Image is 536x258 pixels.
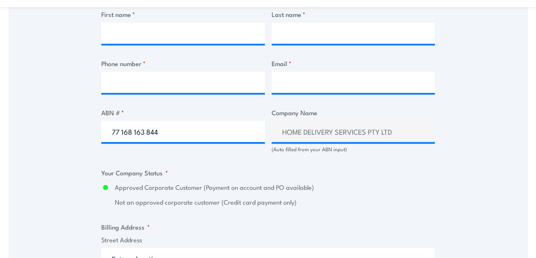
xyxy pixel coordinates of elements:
[101,58,265,68] label: Phone number
[101,222,150,232] legend: Billing Address
[101,235,435,245] label: Street Address
[101,108,265,117] label: ABN #
[115,183,435,192] label: Approved Corporate Customer (Payment on account and PO available)
[272,108,435,117] label: Company Name
[101,168,168,178] legend: Your Company Status
[272,58,435,68] label: Email
[272,145,435,153] div: (Auto filled from your ABN input)
[101,9,265,19] label: First name
[272,9,435,19] label: Last name
[115,197,435,207] label: Not an approved corporate customer (Credit card payment only)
